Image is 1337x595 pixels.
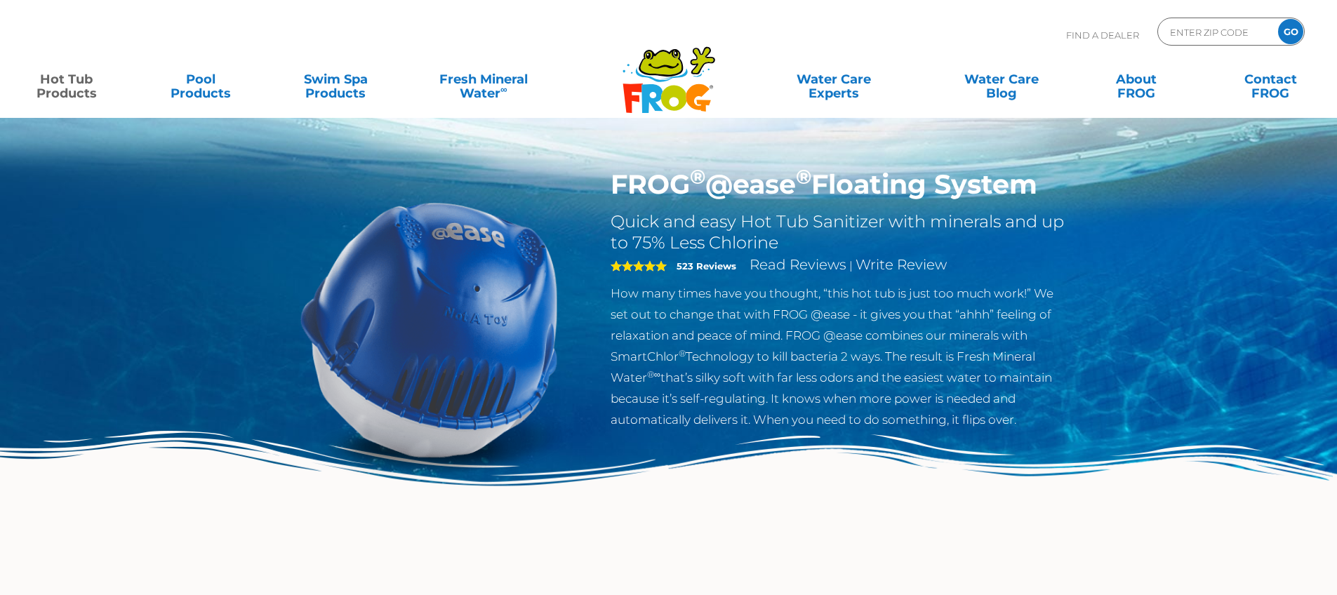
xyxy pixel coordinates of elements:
[14,65,119,93] a: Hot TubProducts
[500,83,507,95] sup: ∞
[611,211,1069,253] h2: Quick and easy Hot Tub Sanitizer with minerals and up to 75% Less Chlorine
[679,348,686,359] sup: ®
[1218,65,1323,93] a: ContactFROG
[418,65,549,93] a: Fresh MineralWater∞
[949,65,1053,93] a: Water CareBlog
[615,28,723,114] img: Frog Products Logo
[149,65,253,93] a: PoolProducts
[750,256,846,273] a: Read Reviews
[856,256,947,273] a: Write Review
[284,65,388,93] a: Swim SpaProducts
[1278,19,1303,44] input: GO
[677,260,736,272] strong: 523 Reviews
[690,164,705,189] sup: ®
[849,259,853,272] span: |
[611,168,1069,201] h1: FROG @ease Floating System
[1066,18,1139,53] p: Find A Dealer
[796,164,811,189] sup: ®
[647,369,660,380] sup: ®∞
[1084,65,1188,93] a: AboutFROG
[611,283,1069,430] p: How many times have you thought, “this hot tub is just too much work!” We set out to change that ...
[611,260,667,272] span: 5
[269,168,590,490] img: hot-tub-product-atease-system.png
[749,65,919,93] a: Water CareExperts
